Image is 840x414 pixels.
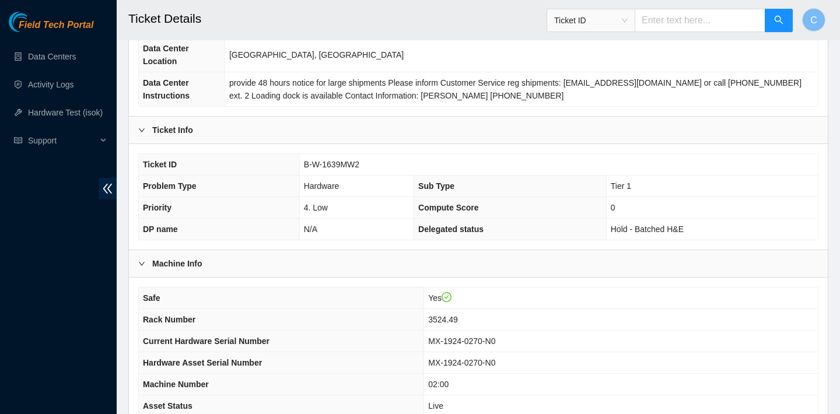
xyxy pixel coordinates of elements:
span: Safe [143,293,160,303]
span: 3524.49 [428,315,458,324]
span: Hardware [304,181,339,191]
span: Compute Score [418,203,478,212]
span: check-circle [442,292,452,303]
span: Delegated status [418,224,484,234]
span: Hold - Batched H&E [611,224,684,234]
span: Field Tech Portal [19,20,93,31]
span: 02:00 [428,380,449,389]
a: Data Centers [28,52,76,61]
button: C [802,8,825,31]
span: right [138,127,145,134]
span: Asset Status [143,401,192,411]
span: Support [28,129,97,152]
span: 4. Low [304,203,328,212]
span: search [774,15,783,26]
span: Tier 1 [611,181,631,191]
span: DP name [143,224,178,234]
input: Enter text here... [635,9,765,32]
span: right [138,260,145,267]
span: read [14,136,22,145]
b: Ticket Info [152,124,193,136]
a: Akamai TechnologiesField Tech Portal [9,21,93,36]
span: Data Center Instructions [143,78,190,100]
span: MX-1924-0270-N0 [428,336,495,346]
span: N/A [304,224,317,234]
span: double-left [99,178,117,199]
span: Live [428,401,443,411]
span: Yes [428,293,452,303]
span: Priority [143,203,171,212]
span: [GEOGRAPHIC_DATA], [GEOGRAPHIC_DATA] [229,50,404,59]
div: Machine Info [129,250,828,277]
button: search [765,9,793,32]
img: Akamai Technologies [9,12,59,32]
b: Machine Info [152,257,202,270]
span: Current Hardware Serial Number [143,336,269,346]
span: Sub Type [418,181,454,191]
span: 0 [611,203,615,212]
span: Ticket ID [554,12,628,29]
span: MX-1924-0270-N0 [428,358,495,367]
span: Rack Number [143,315,195,324]
a: Hardware Test (isok) [28,108,103,117]
span: Problem Type [143,181,197,191]
span: Hardware Asset Serial Number [143,358,262,367]
span: C [810,13,817,27]
span: Ticket ID [143,160,177,169]
span: Data Center Location [143,44,189,66]
span: provide 48 hours notice for large shipments Please inform Customer Service reg shipments: [EMAIL_... [229,78,801,100]
div: Ticket Info [129,117,828,143]
span: B-W-1639MW2 [304,160,359,169]
a: Activity Logs [28,80,74,89]
span: Machine Number [143,380,209,389]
